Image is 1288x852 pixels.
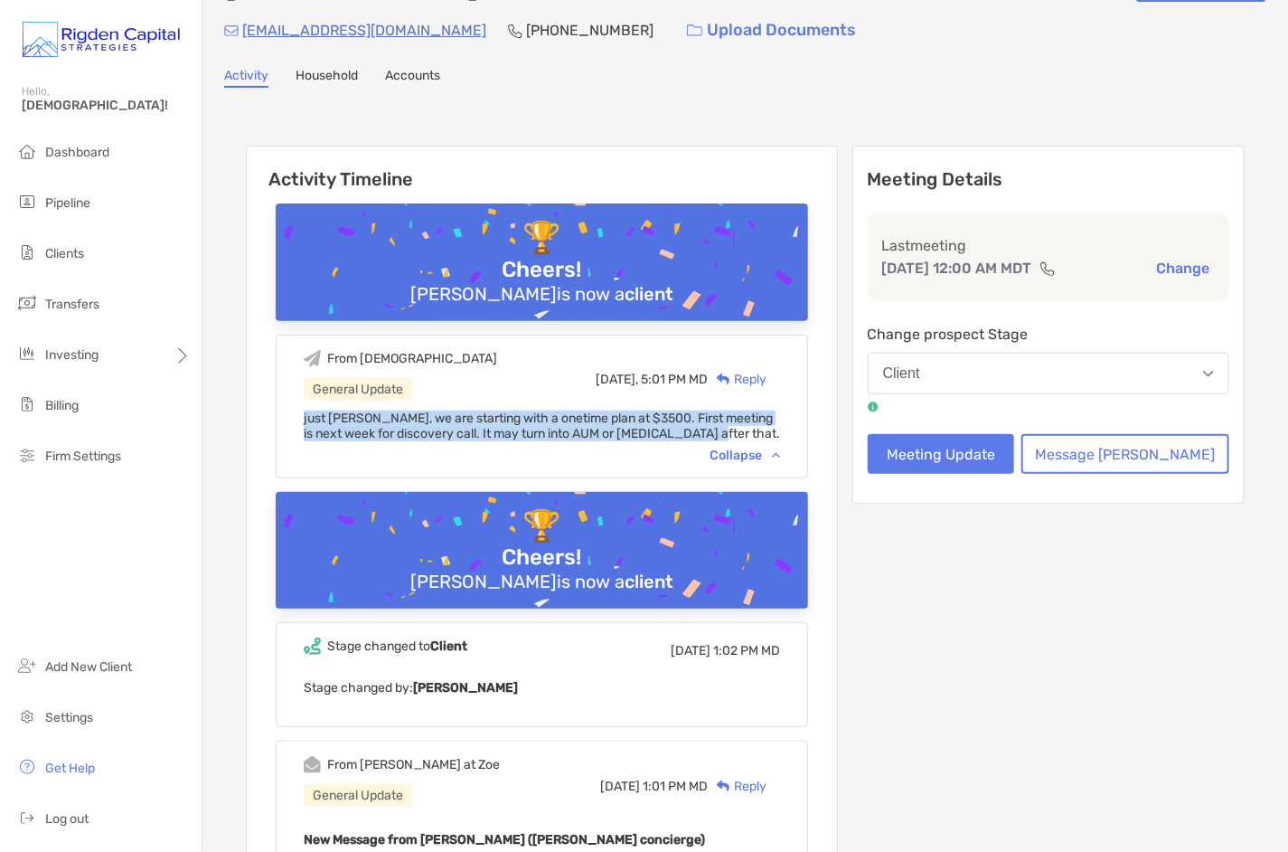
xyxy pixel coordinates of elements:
img: firm-settings icon [16,444,38,466]
p: Meeting Details [868,168,1229,191]
div: [PERSON_NAME] is now a [403,571,681,592]
span: 1:01 PM MD [643,779,708,794]
button: Change [1151,259,1215,278]
span: Dashboard [45,145,109,160]
span: [DATE] [600,779,640,794]
h6: Activity Timeline [247,147,837,190]
div: 🏆 [515,508,568,545]
span: Log out [45,811,89,827]
span: Clients [45,246,84,261]
img: dashboard icon [16,140,38,162]
img: add_new_client icon [16,655,38,677]
img: transfers icon [16,292,38,314]
img: billing icon [16,393,38,415]
div: General Update [304,378,412,401]
img: Reply icon [717,781,730,792]
img: get-help icon [16,756,38,778]
div: Client [883,365,920,382]
p: [EMAIL_ADDRESS][DOMAIN_NAME] [242,19,486,42]
p: [DATE] 12:00 AM MDT [882,257,1032,279]
p: Stage changed by: [304,677,780,699]
span: Investing [45,347,99,363]
span: Billing [45,398,79,413]
p: Change prospect Stage [868,323,1229,346]
b: client [625,571,673,592]
img: communication type [1039,261,1056,276]
a: Upload Documents [675,11,868,50]
img: Reply icon [717,374,730,385]
span: 1:02 PM MD [713,643,780,658]
img: Chevron icon [772,452,780,458]
img: pipeline icon [16,191,38,213]
img: Confetti [276,492,808,648]
img: Confetti [276,204,808,360]
div: Reply [708,370,766,389]
img: investing icon [16,343,38,364]
div: Cheers! [494,544,588,571]
img: Email Icon [224,25,239,36]
p: Last meeting [882,234,1215,257]
img: Event icon [304,756,321,773]
img: Open dropdown arrow [1203,371,1214,377]
div: General Update [304,784,412,807]
img: button icon [687,24,702,37]
img: Zoe Logo [22,7,180,72]
div: From [DEMOGRAPHIC_DATA] [327,351,497,366]
span: 5:01 PM MD [641,372,708,387]
a: Accounts [385,68,440,88]
b: [PERSON_NAME] [413,680,518,696]
div: [PERSON_NAME] is now a [403,283,681,305]
div: Stage changed to [327,639,467,654]
span: Add New Client [45,659,132,675]
img: Phone Icon [508,24,522,38]
span: Get Help [45,761,95,776]
img: Event icon [304,350,321,367]
img: tooltip [868,402,879,412]
b: New Message from [PERSON_NAME] ([PERSON_NAME] concierge) [304,832,705,847]
button: Message [PERSON_NAME] [1021,434,1229,474]
span: Pipeline [45,195,90,211]
img: clients icon [16,241,38,263]
img: Event icon [304,638,321,655]
div: 🏆 [515,220,568,257]
img: logout icon [16,807,38,828]
button: Client [868,353,1229,394]
div: Cheers! [494,257,588,283]
span: Settings [45,710,93,725]
span: [DEMOGRAPHIC_DATA]! [22,98,191,113]
a: Household [296,68,358,88]
p: [PHONE_NUMBER] [526,19,653,42]
span: [DATE], [596,372,638,387]
div: Reply [708,777,766,796]
span: Firm Settings [45,449,121,464]
img: settings icon [16,705,38,727]
div: Collapse [710,448,780,463]
div: From [PERSON_NAME] at Zoe [327,757,500,772]
b: Client [430,639,467,654]
button: Meeting Update [868,434,1014,474]
span: [DATE] [671,643,710,658]
span: Transfers [45,297,99,312]
b: client [625,283,673,305]
span: just [PERSON_NAME], we are starting with a onetime plan at $3500. First meeting is next week for ... [304,411,780,441]
a: Activity [224,68,268,88]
